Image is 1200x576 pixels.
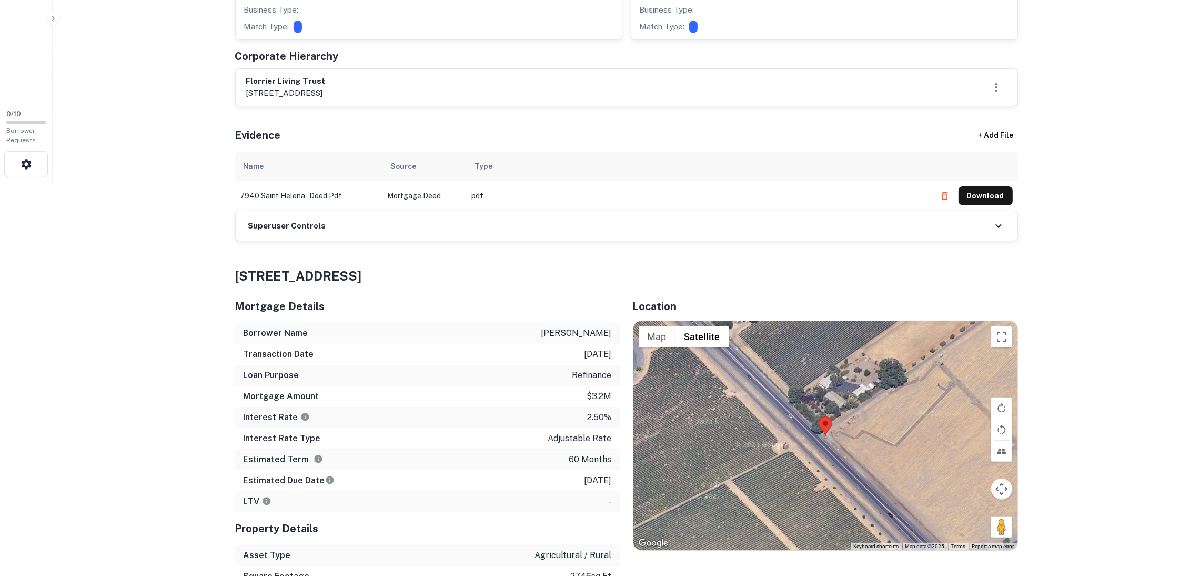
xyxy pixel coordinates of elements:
div: scrollable content [235,152,1018,211]
span: Map data ©2025 [905,543,945,549]
p: [DATE] [584,474,612,487]
p: agricultural / rural [535,549,612,562]
button: Show street map [639,326,675,347]
img: Google [636,537,671,550]
span: 0 / 10 [6,110,21,118]
div: Type [475,160,493,173]
p: [PERSON_NAME] [541,327,612,340]
th: Type [467,152,930,181]
td: Mortgage Deed [382,181,467,211]
h6: Mortgage Amount [244,390,319,403]
h6: Borrower Name [244,327,308,340]
p: Match Type: [244,21,289,33]
a: Open this area in Google Maps (opens a new window) [636,537,671,550]
svg: Term is based on a standard schedule for this type of loan. [314,454,323,464]
p: $3.2m [587,390,612,403]
button: Keyboard shortcuts [854,543,899,550]
h5: Property Details [235,521,620,537]
div: Name [244,160,264,173]
h5: Mortgage Details [235,299,620,314]
h6: Interest Rate Type [244,432,321,445]
p: adjustable rate [548,432,612,445]
svg: The interest rates displayed on the website are for informational purposes only and may be report... [300,412,310,422]
button: Show satellite imagery [675,326,729,347]
div: + Add File [959,126,1033,145]
h5: Location [633,299,1018,314]
p: [STREET_ADDRESS] [246,87,326,100]
p: refinance [572,369,612,382]
button: Rotate map counterclockwise [991,419,1012,440]
h6: Estimated Due Date [244,474,335,487]
p: Business Type: [640,4,694,16]
h6: Interest Rate [244,411,310,424]
svg: Estimate is based on a standard schedule for this type of loan. [325,475,335,485]
p: [DATE] [584,348,612,361]
h4: [STREET_ADDRESS] [235,266,1018,285]
button: Drag Pegman onto the map to open Street View [991,517,1012,538]
h6: Superuser Controls [248,220,326,232]
h5: Evidence [235,127,281,143]
p: Match Type: [640,21,685,33]
h6: Asset Type [244,549,291,562]
p: - [609,495,612,508]
h6: florrier living trust [246,75,326,87]
h6: LTV [244,495,271,508]
iframe: Chat Widget [1147,492,1200,542]
button: Rotate map clockwise [991,398,1012,419]
button: Delete file [935,187,954,204]
a: Report a map error [972,543,1014,549]
span: Borrower Requests [6,127,36,144]
td: 7940 saint helena - deed.pdf [235,181,382,211]
h6: Loan Purpose [244,369,299,382]
button: Toggle fullscreen view [991,326,1012,347]
h5: Corporate Hierarchy [235,48,339,64]
p: 2.50% [588,411,612,424]
button: Map camera controls [991,479,1012,500]
th: Name [235,152,382,181]
td: pdf [467,181,930,211]
button: Tilt map [991,441,1012,462]
h6: Transaction Date [244,348,314,361]
p: 60 months [569,453,612,466]
a: Terms (opens in new tab) [951,543,966,549]
div: Source [391,160,417,173]
svg: LTVs displayed on the website are for informational purposes only and may be reported incorrectly... [262,496,271,506]
h6: Estimated Term [244,453,323,466]
p: Business Type: [244,4,299,16]
th: Source [382,152,467,181]
button: Download [959,186,1013,205]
